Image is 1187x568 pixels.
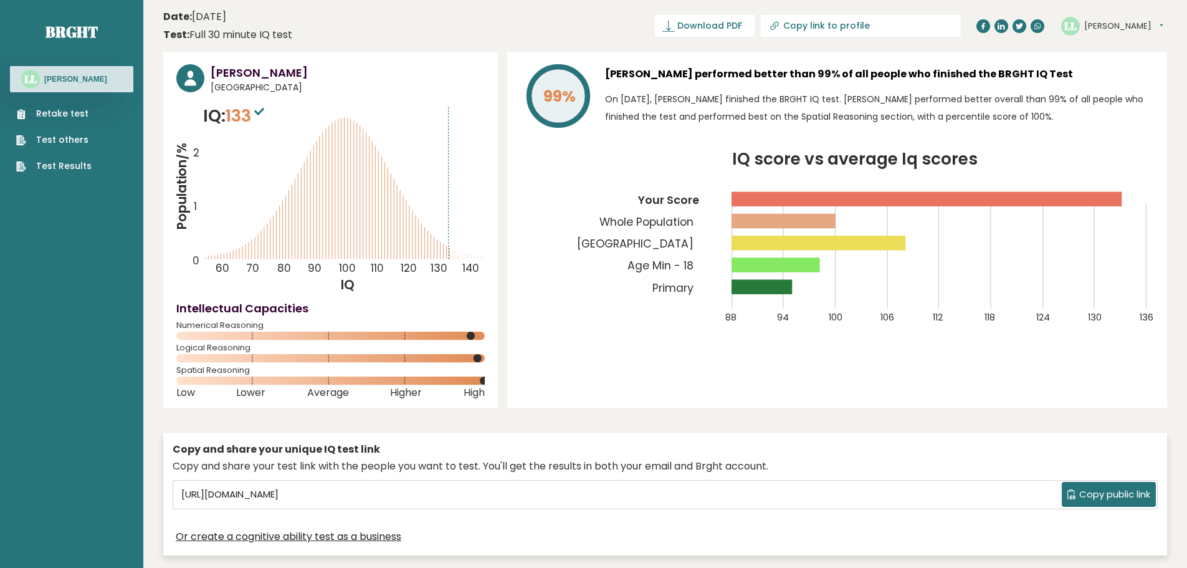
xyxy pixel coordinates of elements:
tspan: 70 [246,261,259,276]
tspan: Population/% [173,143,191,230]
a: Test others [16,133,92,147]
div: Copy and share your test link with the people you want to test. You'll get the results in both yo... [173,459,1158,474]
h3: [PERSON_NAME] [44,74,107,84]
span: Lower [236,390,265,395]
tspan: [GEOGRAPHIC_DATA] [577,236,694,251]
a: Test Results [16,160,92,173]
h3: [PERSON_NAME] [211,64,485,81]
tspan: 100 [829,311,842,324]
button: Copy public link [1062,482,1156,507]
tspan: 106 [880,311,894,324]
tspan: 112 [933,311,943,324]
button: [PERSON_NAME] [1084,20,1163,32]
span: Average [307,390,349,395]
span: High [464,390,485,395]
tspan: 124 [1036,311,1050,324]
a: Download PDF [655,15,755,37]
tspan: IQ score vs average Iq scores [732,147,978,170]
text: LL [24,72,37,86]
p: IQ: [203,103,267,128]
tspan: 130 [431,261,448,276]
h3: [PERSON_NAME] performed better than 99% of all people who finished the BRGHT IQ Test [605,64,1154,84]
tspan: 0 [193,253,199,268]
b: Test: [163,27,189,42]
tspan: 94 [777,311,789,324]
time: [DATE] [163,9,226,24]
div: Full 30 minute IQ test [163,27,292,42]
tspan: 120 [401,261,417,276]
tspan: 130 [1088,311,1102,324]
div: Copy and share your unique IQ test link [173,442,1158,457]
tspan: 118 [984,311,995,324]
span: Spatial Reasoning [176,368,485,373]
h4: Intellectual Capacities [176,300,485,317]
tspan: IQ [341,276,355,294]
text: LL [1064,18,1077,32]
span: Download PDF [677,19,742,32]
span: Copy public link [1079,488,1150,502]
tspan: Your Score [637,193,699,208]
tspan: Primary [652,281,694,296]
tspan: Age Min - 18 [627,258,694,273]
span: Numerical Reasoning [176,323,485,328]
tspan: 88 [725,311,737,324]
tspan: 99% [543,85,576,107]
span: Higher [390,390,422,395]
tspan: 2 [193,146,199,161]
tspan: 100 [339,261,356,276]
span: Low [176,390,195,395]
tspan: 140 [462,261,479,276]
tspan: 136 [1140,311,1153,324]
tspan: 110 [371,261,384,276]
span: [GEOGRAPHIC_DATA] [211,81,485,94]
tspan: 90 [308,261,322,276]
a: Retake test [16,107,92,120]
tspan: Whole Population [599,214,694,229]
a: Or create a cognitive ability test as a business [176,529,401,544]
b: Date: [163,9,192,24]
span: Logical Reasoning [176,345,485,350]
tspan: 60 [216,261,229,276]
span: 133 [226,104,267,127]
tspan: 1 [194,199,197,214]
tspan: 80 [277,261,291,276]
a: Brght [45,22,98,42]
p: On [DATE], [PERSON_NAME] finished the BRGHT IQ test. [PERSON_NAME] performed better overall than ... [605,90,1154,125]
